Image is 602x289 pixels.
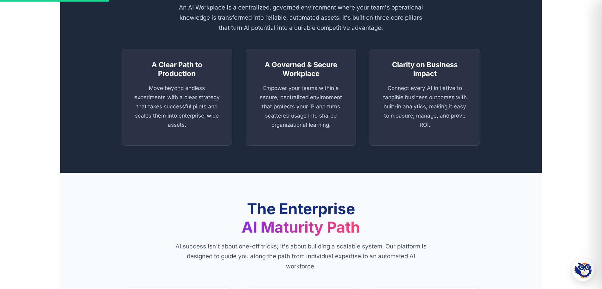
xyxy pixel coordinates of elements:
[133,84,221,129] p: Move beyond endless experiments with a clear strategy that takes successful pilots and scales the...
[174,200,428,236] h2: The Enterprise
[174,241,428,272] p: AI success isn't about one-off tricks; it's about building a scalable system. Our platform is des...
[257,84,345,129] p: Empower your teams within a secure, centralized environment that protects your IP and turns scatt...
[133,60,221,78] h3: A Clear Path to Production
[381,60,469,78] h3: Clarity on Business Impact
[174,3,428,33] p: An AI Workplace is a centralized, governed environment where your team's operational knowledge is...
[381,84,469,129] p: Connect every AI initiative to tangible business outcomes with built-in analytics, making it easy...
[574,261,592,279] img: Hootie - PromptOwl AI Assistant
[257,60,345,78] h3: A Governed & Secure Workplace
[242,218,360,236] span: AI Maturity Path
